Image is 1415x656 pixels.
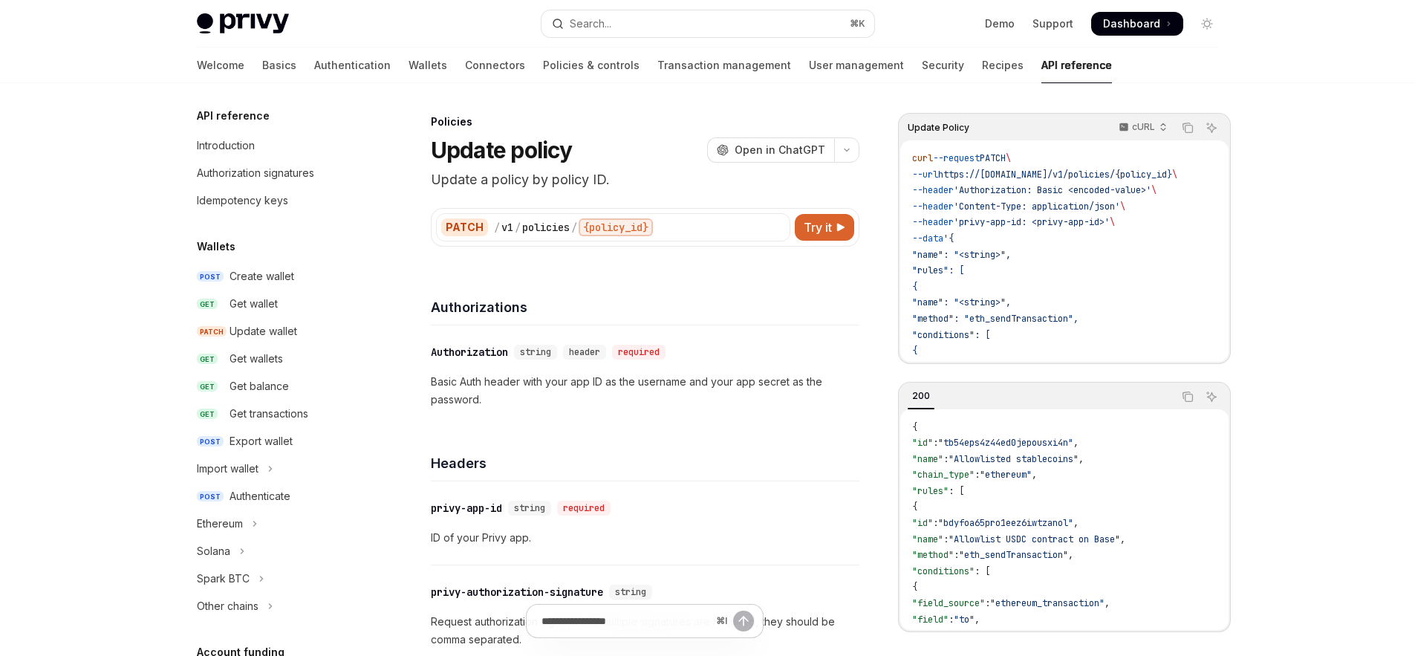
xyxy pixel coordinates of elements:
button: Open search [541,10,874,37]
span: "ethereum" [980,469,1032,481]
span: : [ [975,565,990,577]
button: Toggle Ethereum section [185,510,375,537]
div: Ethereum [197,515,243,533]
button: Open in ChatGPT [707,137,834,163]
span: "ethereum_transaction" [990,597,1105,609]
span: GET [197,381,218,392]
span: "rules" [912,485,949,497]
div: Authorization [431,345,508,360]
a: Policies & controls [543,48,640,83]
div: Idempotency keys [197,192,288,210]
span: string [615,586,646,598]
button: Ask AI [1202,118,1221,137]
span: string [520,346,551,358]
span: header [569,346,600,358]
span: , [1073,437,1079,449]
span: "tb54eps4z44ed0jepousxi4n" [938,437,1073,449]
span: , [990,629,995,641]
div: Get wallet [230,295,278,313]
button: Toggle dark mode [1195,12,1219,36]
span: : [964,629,969,641]
span: "field_source": "ethereum_transaction", [912,361,1115,373]
button: Toggle Import wallet section [185,455,375,482]
span: "chain_type" [912,469,975,481]
span: Open in ChatGPT [735,143,825,157]
button: Toggle Solana section [185,538,375,565]
span: : [933,437,938,449]
input: Ask a question... [541,605,710,637]
span: : [943,453,949,465]
span: , [1032,469,1037,481]
span: POST [197,491,224,502]
div: Introduction [197,137,255,155]
div: privy-authorization-signature [431,585,603,600]
span: \ [1006,152,1011,164]
div: Solana [197,542,230,560]
span: : [949,614,954,626]
span: { [912,581,917,593]
a: POSTCreate wallet [185,263,375,290]
a: Transaction management [657,48,791,83]
span: 'Authorization: Basic <encoded-value>' [954,184,1151,196]
a: PATCHUpdate wallet [185,318,375,345]
span: --url [912,169,938,181]
span: PATCH [197,326,227,337]
span: { [912,421,917,433]
p: Update a policy by policy ID. [431,169,859,190]
a: Idempotency keys [185,187,375,214]
a: Basics [262,48,296,83]
a: Connectors [465,48,525,83]
span: "id" [912,437,933,449]
div: required [612,345,666,360]
div: PATCH [441,218,488,236]
div: Authorization signatures [197,164,314,182]
span: \ [1110,216,1115,228]
div: Policies [431,114,859,129]
span: POST [197,436,224,447]
span: : [ [949,485,964,497]
a: GETGet wallets [185,345,375,372]
span: : [954,549,959,561]
span: "name" [912,533,943,545]
span: "operator" [912,629,964,641]
a: GETGet balance [185,373,375,400]
span: --header [912,216,954,228]
span: "field" [912,614,949,626]
div: / [571,220,577,235]
span: --header [912,184,954,196]
button: Toggle Spark BTC section [185,565,375,592]
span: { [912,345,917,357]
a: User management [809,48,904,83]
a: Wallets [409,48,447,83]
span: "name": "<string>", [912,296,1011,308]
span: --header [912,201,954,212]
span: Update Policy [908,122,969,134]
div: / [494,220,500,235]
span: , [1068,549,1073,561]
div: policies [522,220,570,235]
a: Authorization signatures [185,160,375,186]
span: "bdyfoa65pro1eez6iwtzanol" [938,517,1073,529]
div: Get transactions [230,405,308,423]
div: Spark BTC [197,570,250,588]
span: 'Content-Type: application/json' [954,201,1120,212]
button: Try it [795,214,854,241]
p: cURL [1132,121,1155,133]
a: GETGet wallet [185,290,375,317]
span: , [1120,533,1125,545]
span: "method" [912,549,954,561]
button: Copy the contents from the code block [1178,118,1197,137]
a: API reference [1041,48,1112,83]
span: "conditions": [ [912,329,990,341]
p: ID of your Privy app. [431,529,859,547]
div: {policy_id} [579,218,653,236]
a: POSTExport wallet [185,428,375,455]
button: Ask AI [1202,387,1221,406]
div: Get balance [230,377,289,395]
h4: Authorizations [431,297,859,317]
div: v1 [501,220,513,235]
h1: Update policy [431,137,572,163]
h5: API reference [197,107,270,125]
span: , [1079,453,1084,465]
span: Dashboard [1103,16,1160,31]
